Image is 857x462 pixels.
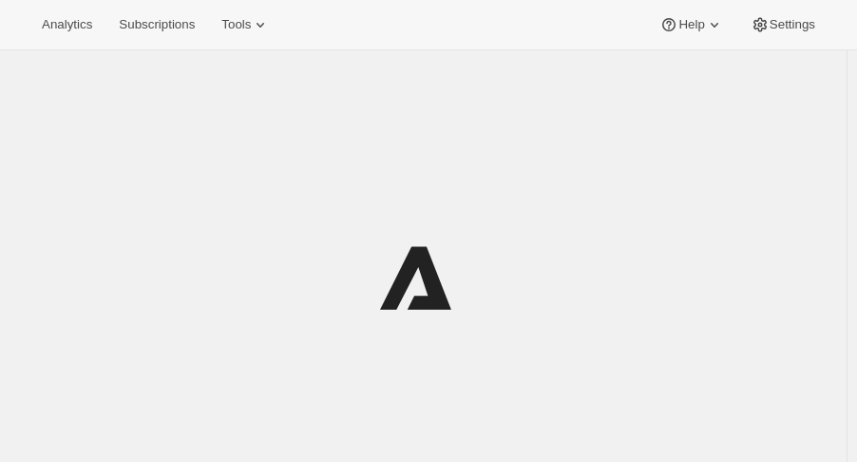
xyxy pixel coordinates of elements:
button: Settings [739,11,827,38]
span: Subscriptions [119,17,195,32]
span: Settings [770,17,815,32]
span: Tools [221,17,251,32]
span: Analytics [42,17,92,32]
button: Help [648,11,734,38]
span: Help [678,17,704,32]
button: Subscriptions [107,11,206,38]
button: Tools [210,11,281,38]
button: Analytics [30,11,104,38]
